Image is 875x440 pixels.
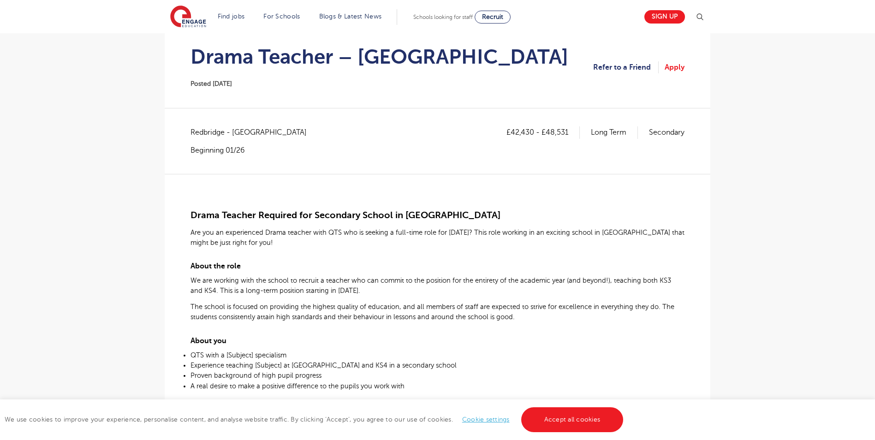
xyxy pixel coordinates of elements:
p: Long Term [591,126,638,138]
a: Accept all cookies [521,407,624,432]
p: Secondary [649,126,685,138]
a: Sign up [644,10,685,24]
p: £42,430 - £48,531 [506,126,580,138]
img: Engage Education [170,6,206,29]
span: Experience teaching [Subject] at [GEOGRAPHIC_DATA] and KS4 in a secondary school [190,362,457,369]
span: A real desire to make a positive difference to the pupils you work with [190,382,405,390]
span: QTS with a [Subject] specialism [190,351,286,359]
a: Blogs & Latest News [319,13,382,20]
span: We use cookies to improve your experience, personalise content, and analyse website traffic. By c... [5,416,625,423]
span: Redbridge - [GEOGRAPHIC_DATA] [190,126,316,138]
span: About the role [190,262,241,270]
h1: Drama Teacher – [GEOGRAPHIC_DATA] [190,45,568,68]
a: Refer to a Friend [593,61,659,73]
span: Recruit [482,13,503,20]
span: Schools looking for staff [413,14,473,20]
a: For Schools [263,13,300,20]
span: Are you an experienced Drama teacher with QTS who is seeking a full-time role for [DATE]? This ro... [190,229,685,246]
span: We are working with the school to recruit a teacher who can commit to the position for the entire... [190,277,671,294]
a: Apply [665,61,685,73]
a: Cookie settings [462,416,510,423]
p: Beginning 01/26 [190,145,316,155]
span: About you [190,337,226,345]
a: Recruit [475,11,511,24]
span: The school is focused on providing the highest quality of education, and all members of staff are... [190,303,674,321]
span: Posted [DATE] [190,80,232,87]
span: Proven background of high pupil progress [190,372,321,379]
span: Drama Teacher Required for Secondary School in [GEOGRAPHIC_DATA] [190,210,500,220]
a: Find jobs [218,13,245,20]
